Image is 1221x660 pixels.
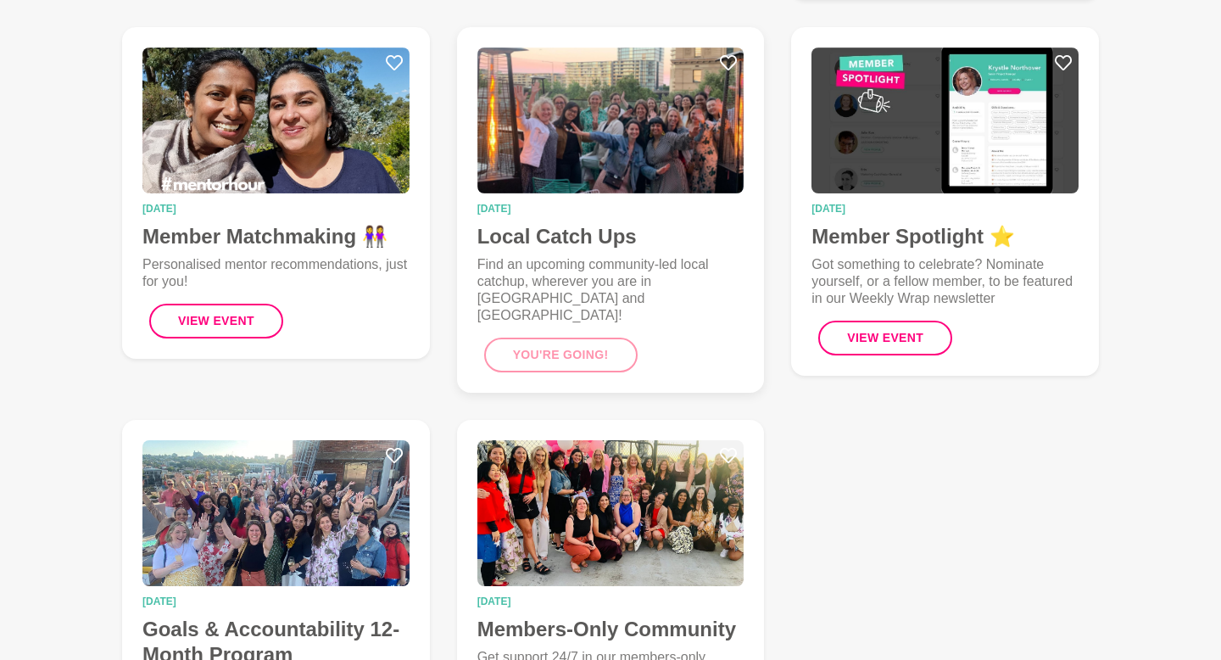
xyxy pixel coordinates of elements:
a: Member Matchmaking 👭[DATE]Member Matchmaking 👭Personalised mentor recommendations, just for you!V... [122,27,430,359]
p: Got something to celebrate? Nominate yourself, or a fellow member, to be featured in our Weekly W... [811,256,1079,307]
h4: Members-Only Community [477,617,744,642]
h4: Local Catch Ups [477,224,744,249]
h4: Member Spotlight ⭐ [811,224,1079,249]
img: Goals & Accountability 12-Month Program [142,440,410,586]
time: [DATE] [477,204,744,214]
time: [DATE] [142,204,410,214]
time: [DATE] [811,204,1079,214]
img: Members-Only Community [477,440,744,586]
img: Local Catch Ups [477,48,744,193]
a: Member Spotlight ⭐[DATE]Member Spotlight ⭐Got something to celebrate? Nominate yourself, or a fel... [791,27,1099,376]
img: Member Spotlight ⭐ [811,48,1079,193]
time: [DATE] [477,596,744,607]
h4: Member Matchmaking 👭 [142,224,410,249]
time: [DATE] [142,596,410,607]
p: Find an upcoming community-led local catchup, wherever you are in [GEOGRAPHIC_DATA] and [GEOGRAPH... [477,256,744,324]
button: View Event [149,304,283,338]
a: Local Catch Ups[DATE]Local Catch UpsFind an upcoming community-led local catchup, wherever you ar... [457,27,765,393]
button: View Event [818,321,952,355]
p: Personalised mentor recommendations, just for you! [142,256,410,290]
img: Member Matchmaking 👭 [142,48,410,193]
